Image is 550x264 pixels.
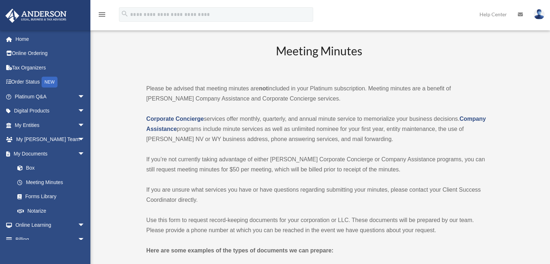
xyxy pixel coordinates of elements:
strong: Here are some examples of the types of documents we can prepare: [146,247,334,254]
i: search [121,10,129,18]
a: Online Learningarrow_drop_down [5,218,96,233]
p: services offer monthly, quarterly, and annual minute service to memorialize your business decisio... [146,114,493,144]
a: My [PERSON_NAME] Teamarrow_drop_down [5,132,96,147]
a: Order StatusNEW [5,75,96,90]
a: Notarize [10,204,96,218]
a: My Documentsarrow_drop_down [5,146,96,161]
img: User Pic [534,9,545,20]
a: Company Assistance [146,116,486,132]
h2: Meeting Minutes [146,43,493,73]
span: arrow_drop_down [78,118,92,133]
a: menu [98,13,106,19]
span: arrow_drop_down [78,89,92,104]
a: Digital Productsarrow_drop_down [5,104,96,118]
a: Tax Organizers [5,60,96,75]
a: Forms Library [10,190,96,204]
span: arrow_drop_down [78,146,92,161]
strong: not [259,85,268,91]
span: arrow_drop_down [78,104,92,119]
a: Platinum Q&Aarrow_drop_down [5,89,96,104]
a: Corporate Concierge [146,116,204,122]
div: NEW [42,77,57,88]
p: Use this form to request record-keeping documents for your corporation or LLC. These documents wi... [146,215,493,235]
span: arrow_drop_down [78,232,92,247]
i: menu [98,10,106,19]
p: If you’re not currently taking advantage of either [PERSON_NAME] Corporate Concierge or Company A... [146,154,493,175]
a: Billingarrow_drop_down [5,232,96,247]
a: Home [5,32,96,46]
p: If you are unsure what services you have or have questions regarding submitting your minutes, ple... [146,185,493,205]
span: arrow_drop_down [78,132,92,147]
p: Please be advised that meeting minutes are included in your Platinum subscription. Meeting minute... [146,84,493,104]
img: Anderson Advisors Platinum Portal [3,9,69,23]
span: arrow_drop_down [78,218,92,233]
a: Box [10,161,96,175]
a: My Entitiesarrow_drop_down [5,118,96,132]
a: Meeting Minutes [10,175,92,190]
a: Online Ordering [5,46,96,61]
